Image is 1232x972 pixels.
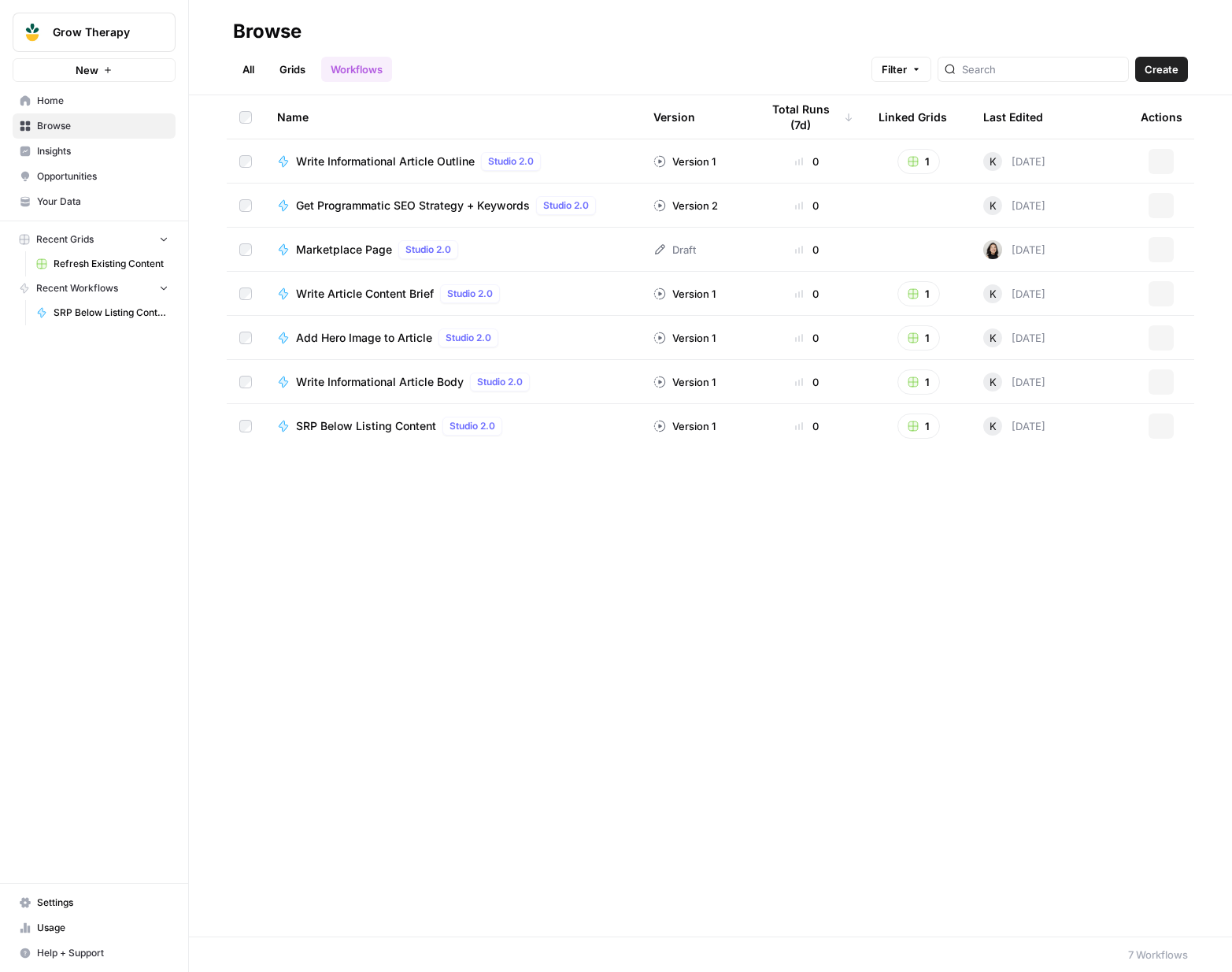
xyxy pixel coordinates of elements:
button: 1 [897,149,940,174]
span: Get Programmatic SEO Strategy + Keywords [296,198,530,213]
div: [DATE] [983,152,1045,171]
button: Recent Workflows [13,276,176,300]
div: [DATE] [983,240,1045,259]
span: K [990,374,997,390]
div: 0 [760,286,853,302]
a: All [233,57,264,82]
div: Version 1 [653,418,716,434]
span: Studio 2.0 [450,419,495,433]
a: Marketplace PageStudio 2.0 [277,240,628,259]
div: [DATE] [983,284,1045,303]
a: SRP Below Listing ContentStudio 2.0 [277,417,628,436]
span: Studio 2.0 [446,331,491,345]
div: Version [653,95,695,139]
div: [DATE] [983,328,1045,347]
div: Total Runs (7d) [760,95,853,139]
div: Browse [233,19,302,44]
a: Write Informational Article BodyStudio 2.0 [277,373,628,391]
button: 1 [897,325,940,351]
span: Write Article Content Brief [296,286,434,302]
span: Recent Workflows [36,281,118,295]
a: Get Programmatic SEO Strategy + KeywordsStudio 2.0 [277,196,628,215]
div: [DATE] [983,417,1045,436]
button: 1 [897,369,940,395]
a: Refresh Existing Content [29,251,176,276]
button: Recent Grids [13,228,176,251]
div: 0 [760,330,853,346]
a: Write Article Content BriefStudio 2.0 [277,284,628,303]
button: New [13,58,176,82]
div: Version 1 [653,286,716,302]
span: Refresh Existing Content [54,257,168,271]
div: [DATE] [983,373,1045,391]
div: 0 [760,198,853,213]
span: Studio 2.0 [405,243,451,257]
div: Linked Grids [879,95,947,139]
span: Studio 2.0 [477,375,523,389]
div: Version 1 [653,374,716,390]
span: Filter [882,61,907,77]
span: Studio 2.0 [543,198,589,213]
div: Actions [1141,95,1182,139]
a: Write Informational Article OutlineStudio 2.0 [277,152,628,171]
button: 1 [897,414,940,439]
a: Insights [13,139,176,164]
a: Settings [13,890,176,915]
div: 0 [760,154,853,169]
span: K [990,154,997,169]
span: Write Informational Article Body [296,374,464,390]
span: Home [37,94,168,108]
span: SRP Below Listing Content [54,306,168,320]
span: Recent Grids [36,232,94,247]
a: Usage [13,915,176,940]
div: 0 [760,374,853,390]
input: Search [962,61,1122,77]
a: Your Data [13,189,176,214]
span: K [990,418,997,434]
span: K [990,286,997,302]
a: Grids [270,57,315,82]
div: Last Edited [983,95,1043,139]
span: Your Data [37,195,168,209]
span: Create [1145,61,1178,77]
span: Usage [37,921,168,935]
a: Workflows [321,57,392,82]
span: Write Informational Article Outline [296,154,475,169]
button: Help + Support [13,940,176,966]
span: Help + Support [37,946,168,960]
span: Insights [37,144,168,158]
div: Name [277,95,628,139]
a: Opportunities [13,164,176,189]
span: New [76,62,98,78]
img: t5ef5oef8zpw1w4g2xghobes91mw [983,240,1002,259]
span: Opportunities [37,169,168,184]
span: K [990,198,997,213]
img: Grow Therapy Logo [18,18,46,46]
div: Version 1 [653,154,716,169]
a: Add Hero Image to ArticleStudio 2.0 [277,328,628,347]
a: SRP Below Listing Content [29,300,176,325]
div: Draft [653,242,696,258]
div: Version 2 [653,198,718,213]
span: SRP Below Listing Content [296,418,436,434]
div: [DATE] [983,196,1045,215]
span: Add Hero Image to Article [296,330,432,346]
button: 1 [897,281,940,306]
div: 0 [760,418,853,434]
div: 7 Workflows [1128,947,1188,963]
span: Studio 2.0 [447,287,493,301]
span: Grow Therapy [53,24,148,40]
span: Browse [37,119,168,133]
span: Studio 2.0 [488,154,534,169]
a: Browse [13,113,176,139]
button: Filter [871,57,931,82]
div: 0 [760,242,853,258]
span: Marketplace Page [296,242,392,258]
button: Create [1135,57,1188,82]
button: Workspace: Grow Therapy [13,13,176,52]
a: Home [13,88,176,113]
div: Version 1 [653,330,716,346]
span: Settings [37,896,168,910]
span: K [990,330,997,346]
